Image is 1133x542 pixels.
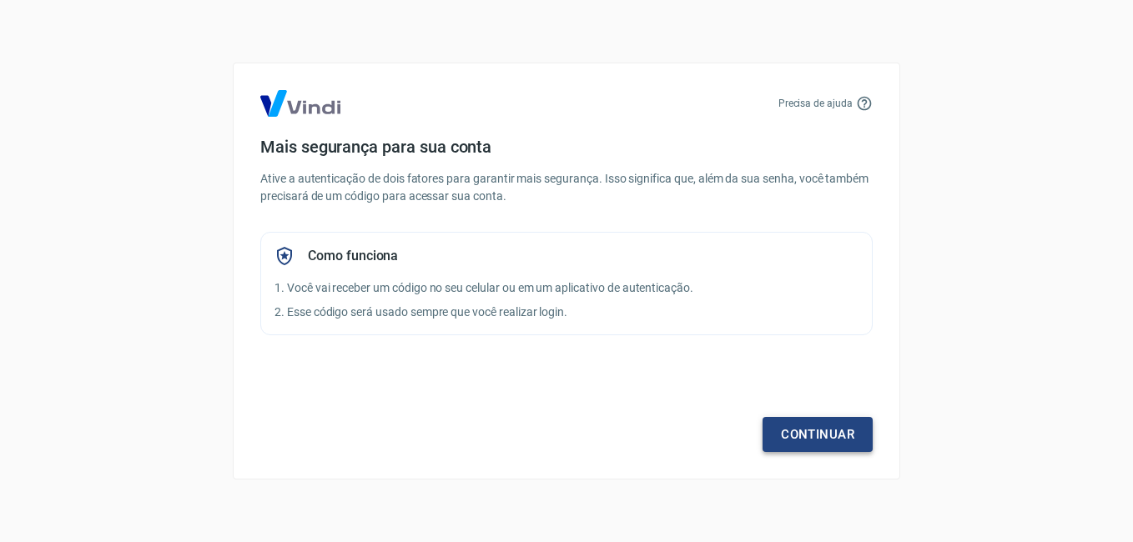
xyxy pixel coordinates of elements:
a: Continuar [763,417,873,452]
h5: Como funciona [308,248,398,264]
p: 2. Esse código será usado sempre que você realizar login. [274,304,859,321]
p: Ative a autenticação de dois fatores para garantir mais segurança. Isso significa que, além da su... [260,170,873,205]
p: Precisa de ajuda [778,96,853,111]
img: Logo Vind [260,90,340,117]
p: 1. Você vai receber um código no seu celular ou em um aplicativo de autenticação. [274,279,859,297]
h4: Mais segurança para sua conta [260,137,873,157]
